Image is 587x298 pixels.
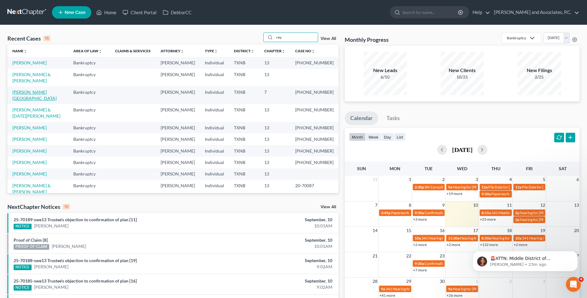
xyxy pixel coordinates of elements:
td: Bankruptcy [68,122,110,133]
span: Confirmation hearing for [PERSON_NAME] & [PERSON_NAME] [425,210,528,215]
td: [PERSON_NAME] [156,133,200,145]
span: File Date for [PERSON_NAME] [522,185,572,189]
button: day [381,133,394,141]
td: TXNB [229,180,259,197]
span: 16 [439,227,445,234]
span: 12 [540,201,546,209]
td: [PHONE_NUMBER] [290,104,339,122]
span: Paperwork appt for [PERSON_NAME] [491,192,553,196]
td: [PERSON_NAME] [156,168,200,180]
td: 13 [259,57,290,68]
h3: Monthly Progress [345,36,389,43]
span: 5 [542,176,546,183]
span: 13 [573,201,580,209]
a: Proof of Claim [8] [14,237,48,243]
span: 9a [381,287,385,291]
td: 13 [259,104,290,122]
a: +2 more [447,242,460,247]
td: 13 [259,168,290,180]
a: Typeunfold_more [205,49,218,53]
span: Confirmation hearing for [PERSON_NAME] & [PERSON_NAME] [425,261,528,266]
span: Hearing for [PERSON_NAME] [491,236,540,240]
i: unfold_more [311,50,315,53]
span: 4 [579,277,584,282]
td: Bankruptcy [68,86,110,104]
a: 25-70189-swe13 Trustee's objection to confirmation of plan [11] [14,217,137,222]
span: Fri [526,166,533,171]
td: TXNB [229,69,259,86]
i: unfold_more [24,50,27,53]
span: 15 [406,227,412,234]
a: Tasks [381,111,405,125]
span: Wed [457,166,467,171]
td: Individual [200,168,229,180]
span: 341 Hearing for Enviro-Tech Complete Systems & Services, LLC [421,236,522,240]
td: TXNB [229,145,259,157]
span: 19 [540,227,546,234]
span: 9a [448,185,452,189]
div: 15 [43,36,50,41]
div: NextChapter Notices [7,203,70,210]
h2: [DATE] [452,146,473,153]
span: 9:30a [481,192,491,196]
td: [PHONE_NUMBER] [290,122,339,133]
span: File Date for [PERSON_NAME] & [PERSON_NAME] [488,185,571,189]
span: 9:30a [415,261,424,266]
i: unfold_more [180,50,184,53]
span: 12a [481,185,488,189]
a: Calendar [345,111,378,125]
a: [PERSON_NAME] & [PERSON_NAME] [12,183,51,194]
td: Individual [200,145,229,157]
td: 13 [259,145,290,157]
button: list [394,133,406,141]
span: Mon [390,166,400,171]
iframe: Intercom live chat [566,277,581,292]
div: September, 10 [230,217,332,223]
span: 8:30a [481,236,491,240]
i: unfold_more [282,50,285,53]
td: 13 [259,157,290,168]
span: 29 [406,278,412,285]
td: 13 [259,133,290,145]
div: PROOF OF CLAIM [14,244,49,250]
th: Claims & Services [110,45,156,57]
div: 10/25 [441,74,484,80]
td: [PHONE_NUMBER] [290,145,339,157]
span: Sat [559,166,567,171]
td: Individual [200,86,229,104]
a: Nameunfold_more [12,49,27,53]
span: 21 [372,252,378,260]
td: [PERSON_NAME] [156,145,200,157]
div: NOTICE [14,265,32,270]
td: Individual [200,104,229,122]
td: [PERSON_NAME] [156,157,200,168]
a: [PERSON_NAME] [52,243,86,249]
span: Paperwork appt for [PERSON_NAME] & [PERSON_NAME] [391,210,485,215]
span: 31 [372,176,378,183]
td: Individual [200,157,229,168]
td: [PHONE_NUMBER] [290,157,339,168]
span: Sun [357,166,366,171]
span: 2 [442,176,445,183]
span: 22 [406,252,412,260]
a: [PERSON_NAME] [34,223,68,229]
span: Hearing for [PERSON_NAME] [453,287,501,291]
span: 10 [473,201,479,209]
i: unfold_more [98,50,102,53]
span: 7 [374,201,378,209]
span: 11 [506,201,512,209]
td: Individual [200,69,229,86]
a: [PERSON_NAME] [34,284,68,290]
div: New Filings [518,67,561,74]
td: Individual [200,133,229,145]
span: 10a [515,236,521,240]
td: [PERSON_NAME] [156,180,200,197]
a: [PERSON_NAME][GEOGRAPHIC_DATA] [12,89,57,101]
span: BK Consult for [PERSON_NAME] & [PERSON_NAME] [425,185,511,189]
td: Individual [200,122,229,133]
td: TXNB [229,133,259,145]
td: [PERSON_NAME] [156,104,200,122]
td: TXNB [229,86,259,104]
